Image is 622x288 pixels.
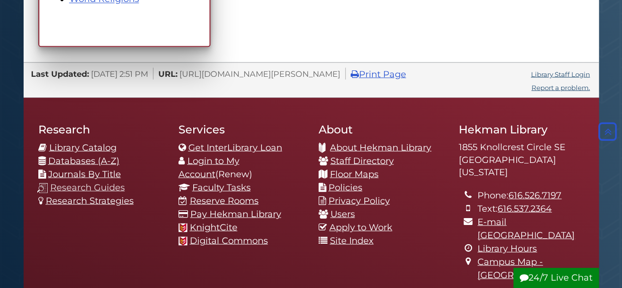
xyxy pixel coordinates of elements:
[508,190,562,200] a: 616.526.7197
[351,68,406,79] a: Print Page
[38,122,164,136] h2: Research
[330,208,355,219] a: Users
[328,195,390,206] a: Privacy Policy
[190,208,281,219] a: Pay Hekman Library
[178,236,187,245] img: Calvin favicon logo
[477,216,575,240] a: E-mail [GEOGRAPHIC_DATA]
[31,68,89,78] span: Last Updated:
[596,126,620,137] a: Back to Top
[190,222,237,232] a: KnightCite
[330,168,379,179] a: Floor Maps
[178,223,187,232] img: Calvin favicon logo
[50,182,125,192] a: Research Guides
[532,83,590,91] a: Report a problem.
[330,235,374,246] a: Site Index
[351,69,359,78] i: Print Page
[48,168,121,179] a: Journals By Title
[477,243,537,254] a: Library Hours
[498,203,552,214] a: 616.537.2364
[319,122,444,136] h2: About
[329,222,392,232] a: Apply to Work
[513,268,599,288] button: 24/7 Live Chat
[459,141,584,179] address: 1855 Knollcrest Circle SE [GEOGRAPHIC_DATA][US_STATE]
[179,68,340,78] span: [URL][DOMAIN_NAME][PERSON_NAME]
[46,195,134,206] a: Research Strategies
[477,256,575,280] a: Campus Map - [GEOGRAPHIC_DATA]
[188,142,282,153] a: Get InterLibrary Loan
[192,182,251,192] a: Faculty Tasks
[48,155,119,166] a: Databases (A-Z)
[477,189,584,202] li: Phone:
[37,183,48,193] img: research-guides-icon-white_37x37.png
[178,154,304,181] li: (Renew)
[91,68,148,78] span: [DATE] 2:51 PM
[49,142,117,153] a: Library Catalog
[178,122,304,136] h2: Services
[190,235,268,246] a: Digital Commons
[178,155,239,179] a: Login to My Account
[190,195,259,206] a: Reserve Rooms
[328,182,362,192] a: Policies
[158,68,178,78] span: URL:
[459,122,584,136] h2: Hekman Library
[330,155,394,166] a: Staff Directory
[330,142,431,153] a: About Hekman Library
[477,202,584,215] li: Text:
[531,70,590,78] a: Library Staff Login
